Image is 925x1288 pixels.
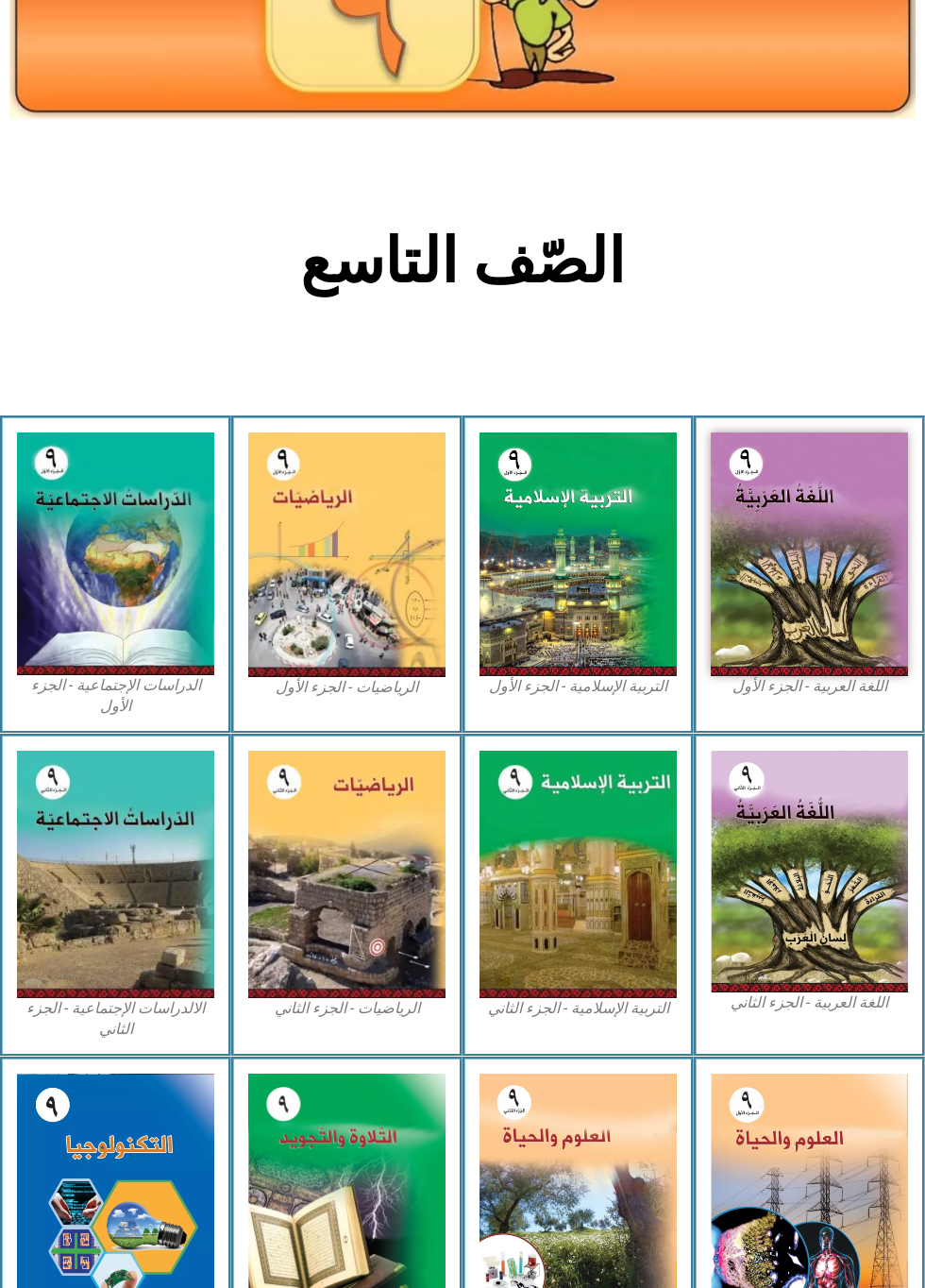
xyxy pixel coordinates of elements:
[479,676,677,697] figcaption: التربية الإسلامية - الجزء الأول
[17,675,214,718] figcaption: الدراسات الإجتماعية - الجزء الأول​
[151,225,775,298] h2: الصّف التاسع
[248,998,446,1019] figcaption: الرياضيات - الجزء الثاني
[17,998,214,1041] figcaption: الالدراسات الإجتماعية - الجزء الثاني
[479,998,677,1019] figcaption: التربية الإسلامية - الجزء الثاني
[248,677,446,698] figcaption: الرياضيات - الجزء الأول​
[711,992,908,1013] figcaption: اللغة العربية - الجزء الثاني
[711,676,908,697] figcaption: اللغة العربية - الجزء الأول​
